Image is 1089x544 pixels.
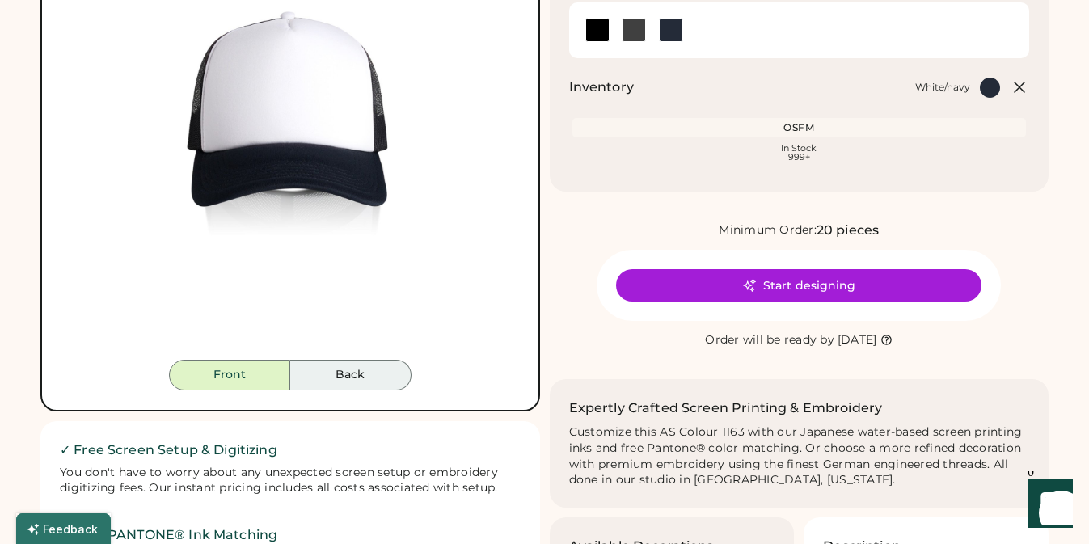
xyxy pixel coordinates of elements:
[60,441,521,460] h2: ✓ Free Screen Setup & Digitizing
[60,465,521,497] div: You don't have to worry about any unexpected screen setup or embroidery digitizing fees. Our inst...
[169,360,290,390] button: Front
[576,121,1024,134] div: OSFM
[705,332,834,348] div: Order will be ready by
[290,360,412,390] button: Back
[616,269,981,302] button: Start designing
[1012,471,1082,541] iframe: Front Chat
[719,222,817,238] div: Minimum Order:
[838,332,877,348] div: [DATE]
[569,78,634,97] h2: Inventory
[915,81,970,94] div: White/navy
[569,424,1030,489] div: Customize this AS Colour 1163 with our Japanese water-based screen printing inks and free Pantone...
[817,221,879,240] div: 20 pieces
[569,399,883,418] h2: Expertly Crafted Screen Printing & Embroidery
[576,144,1024,162] div: In Stock 999+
